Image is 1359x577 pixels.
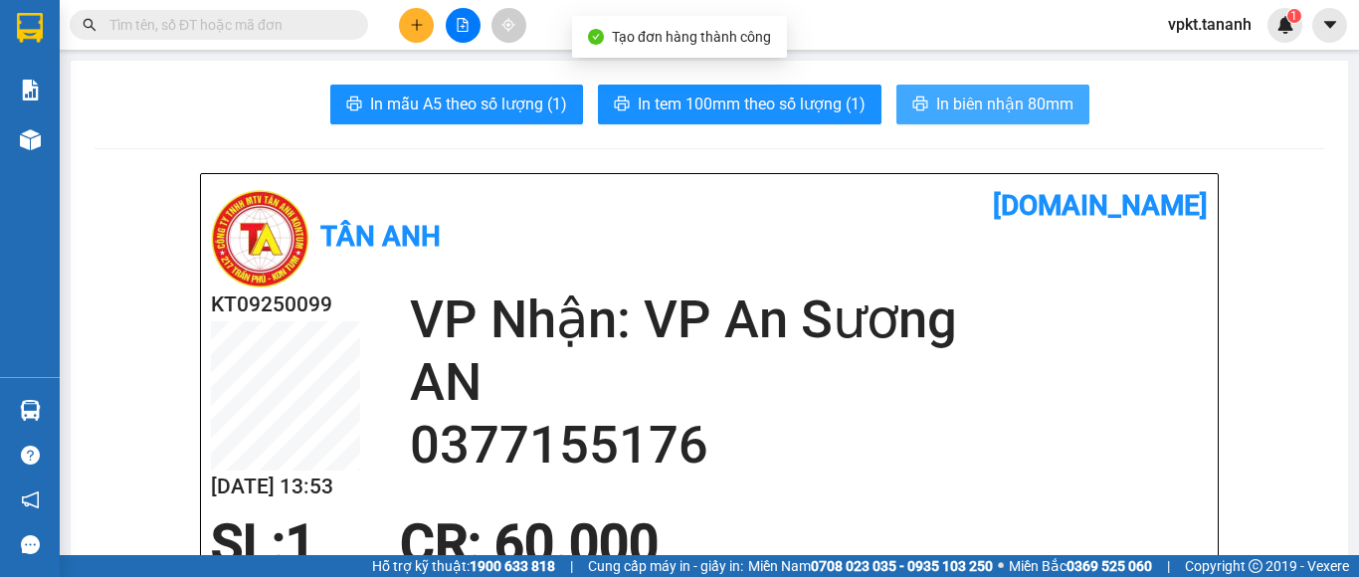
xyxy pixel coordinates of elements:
[1290,9,1297,23] span: 1
[1167,555,1170,577] span: |
[936,92,1073,116] span: In biên nhận 80mm
[170,41,330,65] div: DUYÊN
[410,288,1208,351] h2: VP Nhận: VP An Sương
[320,220,441,253] b: Tân Anh
[399,8,434,43] button: plus
[896,85,1089,124] button: printerIn biên nhận 80mm
[21,535,40,554] span: message
[470,558,555,574] strong: 1900 633 818
[211,288,360,321] h2: KT09250099
[370,92,567,116] span: In mẫu A5 theo số lượng (1)
[410,414,1208,477] h2: 0377155176
[15,128,159,152] div: 50.000
[170,19,218,40] span: Nhận:
[1249,559,1262,573] span: copyright
[811,558,993,574] strong: 0708 023 035 - 0935 103 250
[20,129,41,150] img: warehouse-icon
[170,17,330,41] div: BX Huế
[638,92,866,116] span: In tem 100mm theo số lượng (1)
[1067,558,1152,574] strong: 0369 525 060
[211,471,360,503] h2: [DATE] 13:53
[614,96,630,114] span: printer
[20,80,41,100] img: solution-icon
[17,19,48,40] span: Gửi:
[17,13,43,43] img: logo-vxr
[211,189,310,288] img: logo.jpg
[588,29,604,45] span: check-circle
[286,513,315,575] span: 1
[330,85,583,124] button: printerIn mẫu A5 theo số lượng (1)
[170,65,330,93] div: 0905376802
[1009,555,1152,577] span: Miền Bắc
[17,89,156,116] div: 0825756313
[410,351,1208,414] h2: AN
[21,446,40,465] span: question-circle
[17,65,156,89] div: TÂM
[748,555,993,577] span: Miền Nam
[912,96,928,114] span: printer
[598,85,881,124] button: printerIn tem 100mm theo số lượng (1)
[998,562,1004,570] span: ⚪️
[1312,8,1347,43] button: caret-down
[372,555,555,577] span: Hỗ trợ kỹ thuật:
[20,400,41,421] img: warehouse-icon
[993,189,1208,222] b: [DOMAIN_NAME]
[501,18,515,32] span: aim
[1287,9,1301,23] sup: 1
[446,8,481,43] button: file-add
[491,8,526,43] button: aim
[15,130,46,151] span: CR :
[570,555,573,577] span: |
[109,14,344,36] input: Tìm tên, số ĐT hoặc mã đơn
[21,490,40,509] span: notification
[17,17,156,65] div: VP Kon Tum
[1152,12,1267,37] span: vpkt.tananh
[588,555,743,577] span: Cung cấp máy in - giấy in:
[83,18,97,32] span: search
[410,18,424,32] span: plus
[1276,16,1294,34] img: icon-new-feature
[211,513,286,575] span: SL:
[1321,16,1339,34] span: caret-down
[346,96,362,114] span: printer
[456,18,470,32] span: file-add
[612,29,771,45] span: Tạo đơn hàng thành công
[400,513,659,575] span: CR : 60.000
